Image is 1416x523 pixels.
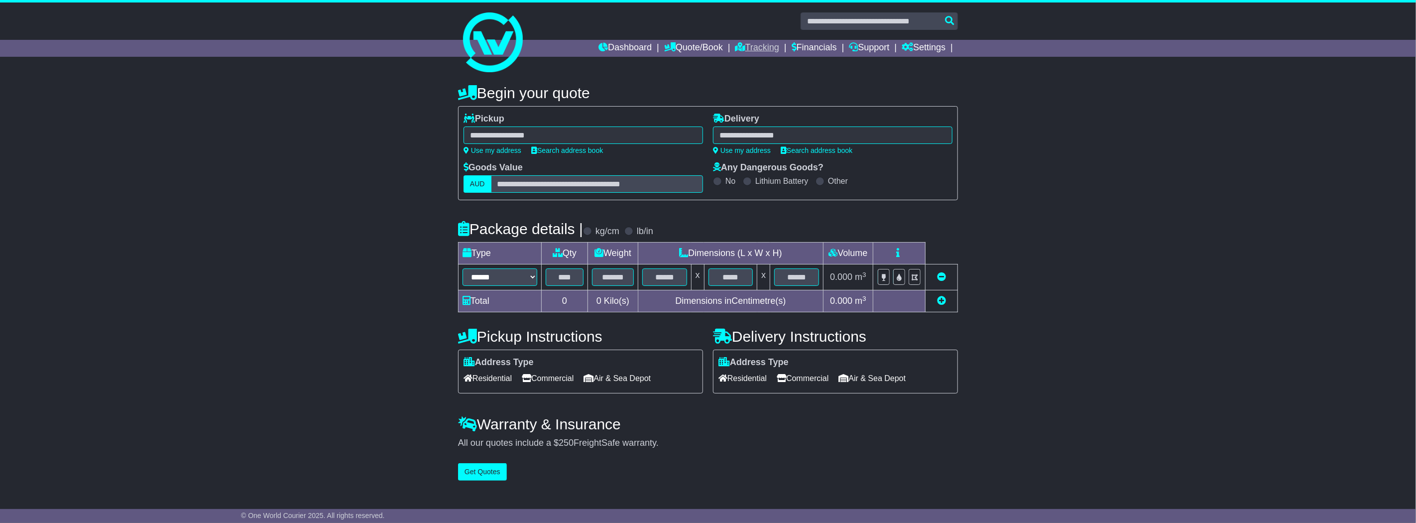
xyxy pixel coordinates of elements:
sup: 3 [862,295,866,302]
span: 0.000 [830,296,852,306]
td: Volume [823,243,873,264]
span: Residential [718,371,767,386]
td: x [757,264,770,290]
span: 250 [559,438,574,448]
h4: Begin your quote [458,85,958,101]
a: Remove this item [937,272,946,282]
a: Quote/Book [664,40,723,57]
td: Qty [542,243,588,264]
span: 0.000 [830,272,852,282]
a: Add new item [937,296,946,306]
td: Dimensions in Centimetre(s) [638,290,823,312]
a: Tracking [735,40,779,57]
span: Commercial [522,371,574,386]
h4: Warranty & Insurance [458,416,958,432]
label: Address Type [464,357,534,368]
td: 0 [542,290,588,312]
a: Dashboard [598,40,652,57]
sup: 3 [862,271,866,278]
span: m [855,296,866,306]
label: AUD [464,175,491,193]
a: Use my address [713,146,771,154]
label: Any Dangerous Goods? [713,162,824,173]
span: 0 [596,296,601,306]
label: Goods Value [464,162,523,173]
td: Type [459,243,542,264]
a: Financials [792,40,837,57]
a: Support [849,40,890,57]
span: © One World Courier 2025. All rights reserved. [241,512,385,520]
h4: Delivery Instructions [713,328,958,345]
div: All our quotes include a $ FreightSafe warranty. [458,438,958,449]
button: Get Quotes [458,463,507,481]
label: Lithium Battery [755,176,809,186]
h4: Pickup Instructions [458,328,703,345]
td: Weight [588,243,638,264]
label: Other [828,176,848,186]
a: Settings [902,40,945,57]
span: Residential [464,371,512,386]
label: kg/cm [595,226,619,237]
td: Kilo(s) [588,290,638,312]
a: Search address book [531,146,603,154]
td: Dimensions (L x W x H) [638,243,823,264]
a: Use my address [464,146,521,154]
label: Delivery [713,114,759,125]
td: x [691,264,704,290]
td: Total [459,290,542,312]
span: m [855,272,866,282]
span: Commercial [777,371,828,386]
label: Pickup [464,114,504,125]
a: Search address book [781,146,852,154]
label: Address Type [718,357,789,368]
label: lb/in [637,226,653,237]
h4: Package details | [458,221,583,237]
span: Air & Sea Depot [584,371,651,386]
label: No [725,176,735,186]
span: Air & Sea Depot [839,371,906,386]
